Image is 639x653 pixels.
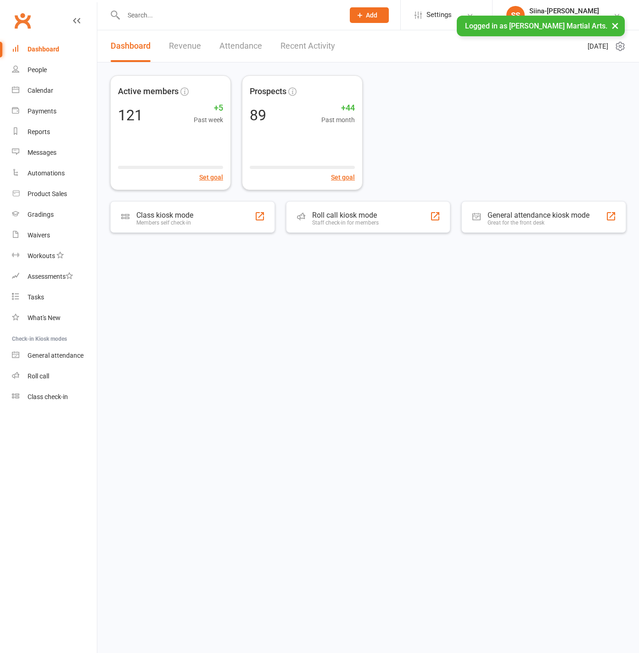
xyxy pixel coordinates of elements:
[194,115,223,125] span: Past week
[28,352,84,359] div: General attendance
[12,387,97,407] a: Class kiosk mode
[118,85,179,98] span: Active members
[28,314,61,321] div: What's New
[12,80,97,101] a: Calendar
[28,211,54,218] div: Gradings
[331,172,355,182] button: Set goal
[28,66,47,73] div: People
[366,11,377,19] span: Add
[12,287,97,308] a: Tasks
[250,85,286,98] span: Prospects
[280,30,335,62] a: Recent Activity
[529,7,613,15] div: Siina-[PERSON_NAME]
[321,101,355,115] span: +44
[136,220,193,226] div: Members self check-in
[194,101,223,115] span: +5
[12,184,97,204] a: Product Sales
[12,246,97,266] a: Workouts
[28,107,56,115] div: Payments
[426,5,452,25] span: Settings
[350,7,389,23] button: Add
[118,108,143,123] div: 121
[11,9,34,32] a: Clubworx
[607,16,623,35] button: ×
[28,393,68,400] div: Class check-in
[529,15,613,23] div: [PERSON_NAME] Martial Arts
[136,211,193,220] div: Class kiosk mode
[121,9,338,22] input: Search...
[12,60,97,80] a: People
[312,211,379,220] div: Roll call kiosk mode
[12,163,97,184] a: Automations
[199,172,223,182] button: Set goal
[488,211,589,220] div: General attendance kiosk mode
[12,266,97,287] a: Assessments
[12,122,97,142] a: Reports
[465,22,607,30] span: Logged in as [PERSON_NAME] Martial Arts.
[28,190,67,197] div: Product Sales
[169,30,201,62] a: Revenue
[28,273,73,280] div: Assessments
[28,293,44,301] div: Tasks
[312,220,379,226] div: Staff check-in for members
[321,115,355,125] span: Past month
[28,252,55,259] div: Workouts
[28,231,50,239] div: Waivers
[28,149,56,156] div: Messages
[28,128,50,135] div: Reports
[12,39,97,60] a: Dashboard
[219,30,262,62] a: Attendance
[12,345,97,366] a: General attendance kiosk mode
[28,372,49,380] div: Roll call
[12,308,97,328] a: What's New
[588,41,608,52] span: [DATE]
[12,142,97,163] a: Messages
[28,87,53,94] div: Calendar
[28,45,59,53] div: Dashboard
[12,101,97,122] a: Payments
[12,204,97,225] a: Gradings
[12,366,97,387] a: Roll call
[28,169,65,177] div: Automations
[488,220,589,226] div: Great for the front desk
[12,225,97,246] a: Waivers
[111,30,151,62] a: Dashboard
[250,108,266,123] div: 89
[506,6,525,24] div: SS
